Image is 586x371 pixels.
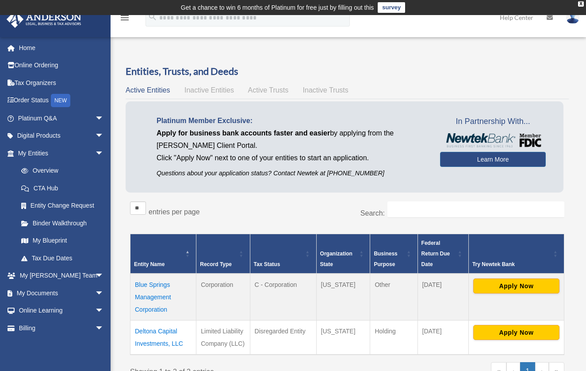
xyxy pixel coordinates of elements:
a: menu [119,15,130,23]
img: User Pic [566,11,579,24]
p: Click "Apply Now" next to one of your entities to start an application. [157,152,427,164]
span: arrow_drop_down [95,267,113,285]
p: Platinum Member Exclusive: [157,115,427,127]
div: Try Newtek Bank [472,259,551,270]
img: NewtekBankLogoSM.png [444,133,541,147]
span: arrow_drop_down [95,319,113,337]
label: Search: [360,209,385,217]
a: survey [378,2,405,13]
span: Inactive Trusts [303,86,349,94]
span: arrow_drop_down [95,302,113,320]
th: Business Purpose: Activate to sort [370,234,417,274]
td: Holding [370,321,417,355]
a: Digital Productsarrow_drop_down [6,127,117,145]
a: Home [6,39,117,57]
td: Disregarded Entity [250,321,316,355]
a: CTA Hub [12,179,113,197]
button: Apply Now [473,278,559,294]
span: arrow_drop_down [95,284,113,302]
a: Binder Walkthrough [12,214,113,232]
h3: Entities, Trusts, and Deeds [126,65,569,78]
button: Apply Now [473,325,559,340]
span: In Partnership With... [440,115,546,129]
p: Questions about your application status? Contact Newtek at [PHONE_NUMBER] [157,168,427,179]
td: [DATE] [417,274,468,321]
span: Entity Name [134,261,165,267]
p: by applying from the [PERSON_NAME] Client Portal. [157,127,427,152]
td: Other [370,274,417,321]
td: Blue Springs Management Corporation [130,274,196,321]
a: Tax Organizers [6,74,117,92]
a: My Blueprint [12,232,113,250]
span: Business Purpose [374,251,397,267]
a: Entity Change Request [12,197,113,215]
td: Limited Liability Company (LLC) [196,321,250,355]
i: menu [119,12,130,23]
a: My Documentsarrow_drop_down [6,284,117,302]
span: Tax Status [254,261,280,267]
span: Inactive Entities [184,86,234,94]
span: arrow_drop_down [95,127,113,145]
td: Corporation [196,274,250,321]
a: Tax Due Dates [12,249,113,267]
td: Deltona Capital Investments, LLC [130,321,196,355]
td: [DATE] [417,321,468,355]
div: Get a chance to win 6 months of Platinum for free just by filling out this [181,2,374,13]
th: Organization State: Activate to sort [316,234,370,274]
span: Organization State [320,251,352,267]
th: Record Type: Activate to sort [196,234,250,274]
span: Apply for business bank accounts faster and easier [157,129,330,137]
div: NEW [51,94,70,107]
a: Order StatusNEW [6,92,117,110]
i: search [148,12,157,22]
td: C - Corporation [250,274,316,321]
th: Entity Name: Activate to invert sorting [130,234,196,274]
a: My Entitiesarrow_drop_down [6,144,113,162]
span: Active Trusts [248,86,289,94]
a: Billingarrow_drop_down [6,319,117,337]
label: entries per page [149,208,200,216]
div: close [578,1,584,7]
a: Online Learningarrow_drop_down [6,302,117,320]
a: Overview [12,162,108,180]
a: Learn More [440,152,546,167]
span: arrow_drop_down [95,144,113,162]
th: Try Newtek Bank : Activate to sort [468,234,564,274]
th: Federal Return Due Date: Activate to sort [417,234,468,274]
a: Events Calendar [6,337,117,355]
span: arrow_drop_down [95,109,113,128]
span: Active Entities [126,86,170,94]
td: [US_STATE] [316,274,370,321]
a: Platinum Q&Aarrow_drop_down [6,109,117,127]
td: [US_STATE] [316,321,370,355]
a: My [PERSON_NAME] Teamarrow_drop_down [6,267,117,285]
a: Online Ordering [6,57,117,74]
span: Federal Return Due Date [421,240,450,267]
th: Tax Status: Activate to sort [250,234,316,274]
img: Anderson Advisors Platinum Portal [4,11,84,28]
span: Record Type [200,261,232,267]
